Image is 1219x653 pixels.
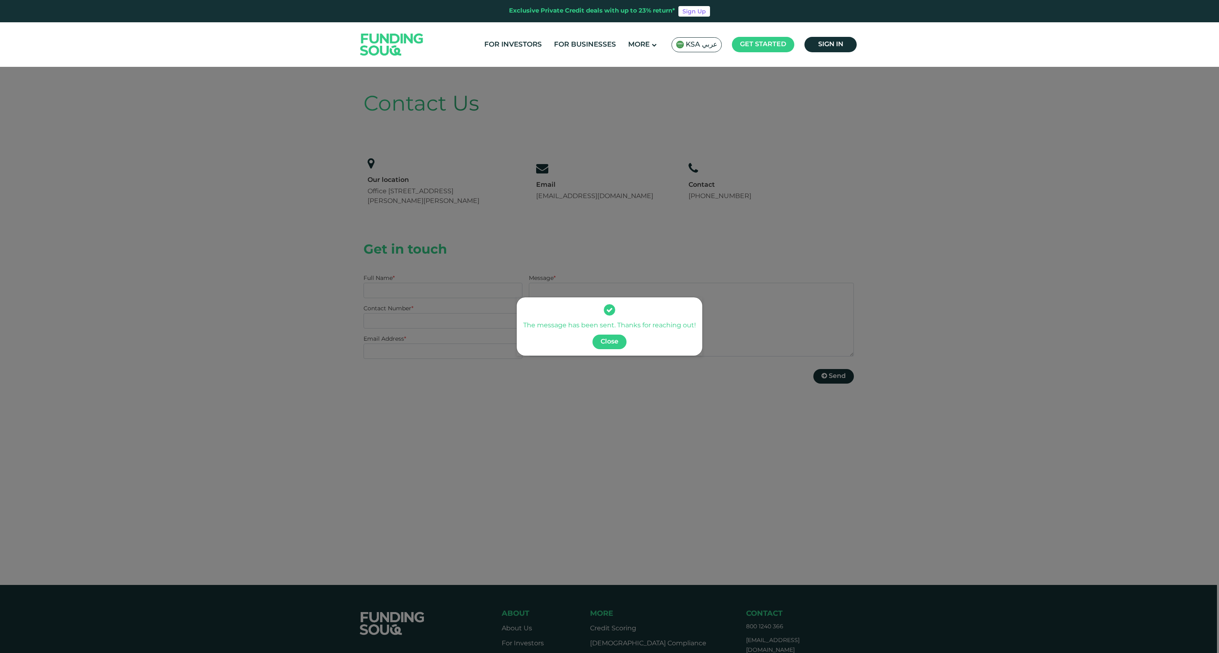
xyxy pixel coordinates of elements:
[676,41,684,49] img: SA Flag
[740,41,786,47] span: Get started
[552,38,618,51] a: For Businesses
[628,41,650,48] span: More
[818,41,843,47] span: Sign in
[482,38,544,51] a: For Investors
[678,6,710,17] a: Sign Up
[804,37,857,52] a: Sign in
[352,24,432,65] img: Logo
[523,321,696,331] div: The message has been sent. Thanks for reaching out!
[509,6,675,16] div: Exclusive Private Credit deals with up to 23% return*
[601,339,618,345] span: Close
[592,335,627,349] button: Close
[686,40,717,49] span: KSA عربي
